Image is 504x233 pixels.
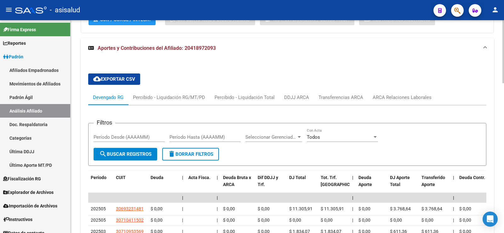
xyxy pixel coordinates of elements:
span: Explorador de Archivos [3,189,54,196]
span: 30693231481 [116,206,144,211]
span: Deuda [151,175,163,180]
span: | [217,195,218,200]
span: | [182,218,183,223]
span: | [217,218,218,223]
span: Fiscalización RG [3,175,41,182]
span: 202505 [91,218,106,223]
button: Buscar Registros [94,148,157,160]
span: DJ Aporte Total [390,175,410,187]
datatable-header-cell: Transferido Aporte [419,171,450,199]
span: | [182,195,183,200]
span: Transferido Aporte [421,175,445,187]
span: $ 3.768,64 [421,206,442,211]
span: Dif DDJJ y Trf. [258,175,278,187]
mat-icon: person [491,6,499,14]
span: $ 0,00 [223,206,235,211]
datatable-header-cell: Dif DDJJ y Trf. [255,171,287,199]
datatable-header-cell: Tot. Trf. Bruto [318,171,350,199]
datatable-header-cell: | [214,171,220,199]
span: Tot. Trf. [GEOGRAPHIC_DATA] [321,175,364,187]
datatable-header-cell: | [450,171,457,199]
span: Reportes [3,40,26,47]
span: $ 3.768,64 [390,206,411,211]
datatable-header-cell: | [180,171,186,199]
mat-icon: delete [168,150,175,158]
span: Deuda Aporte [358,175,372,187]
span: 30710411502 [116,218,144,223]
span: 202505 [91,206,106,211]
datatable-header-cell: CUIT [113,171,148,199]
div: ARCA Relaciones Laborales [373,94,432,101]
div: Percibido - Liquidación Total [215,94,275,101]
span: $ 0,00 [358,218,370,223]
span: | [453,218,454,223]
button: Exportar CSV [88,73,140,85]
span: $ 11.305,91 [289,206,312,211]
span: $ 0,00 [223,218,235,223]
mat-icon: search [99,150,107,158]
span: Aportes y Contribuciones del Afiliado: 20418972093 [98,45,216,51]
span: | [217,206,218,211]
div: Devengado RG [93,94,123,101]
span: Acta Fisca. [188,175,210,180]
span: Todos [307,134,320,140]
datatable-header-cell: | [350,171,356,199]
div: Open Intercom Messenger [483,212,498,227]
div: Percibido - Liquidación RG/MT/PD [133,94,205,101]
datatable-header-cell: Deuda [148,171,180,199]
span: CUIT [116,175,126,180]
span: $ 11.305,91 [321,206,344,211]
h3: Filtros [94,118,115,127]
span: | [182,175,183,180]
span: $ 0,00 [321,218,333,223]
span: $ 0,00 [421,218,433,223]
span: DJ Total [289,175,306,180]
span: Período [91,175,106,180]
span: $ 0,00 [258,218,270,223]
datatable-header-cell: DJ Aporte Total [387,171,419,199]
span: $ 0,00 [151,218,163,223]
mat-icon: menu [5,6,13,14]
span: Seleccionar Gerenciador [245,134,296,140]
div: Transferencias ARCA [318,94,363,101]
button: Borrar Filtros [162,148,219,160]
mat-expansion-panel-header: Aportes y Contribuciones del Afiliado: 20418972093 [81,38,494,58]
span: Firma Express [3,26,36,33]
span: $ 0,00 [459,218,471,223]
span: $ 0,00 [358,206,370,211]
span: Instructivos [3,216,32,223]
mat-icon: cloud_download [93,75,101,83]
datatable-header-cell: DJ Total [287,171,318,199]
span: $ 0,00 [459,206,471,211]
datatable-header-cell: Período [88,171,113,199]
span: | [352,206,353,211]
datatable-header-cell: Acta Fisca. [186,171,214,199]
span: | [453,206,454,211]
span: Deuda Contr. [459,175,485,180]
datatable-header-cell: Deuda Aporte [356,171,387,199]
span: $ 0,00 [151,206,163,211]
span: | [182,206,183,211]
span: $ 0,00 [258,206,270,211]
span: Importación de Archivos [3,202,57,209]
span: | [352,175,353,180]
span: | [453,175,454,180]
span: | [217,175,218,180]
datatable-header-cell: Deuda Bruta x ARCA [220,171,255,199]
span: $ 0,00 [289,218,301,223]
span: $ 0,00 [390,218,402,223]
span: | [453,195,454,200]
span: Borrar Filtros [168,151,213,157]
span: Exportar CSV [93,76,135,82]
span: Padrón [3,53,23,60]
div: DDJJ ARCA [284,94,309,101]
span: Deuda Bruta x ARCA [223,175,251,187]
span: | [352,218,353,223]
span: | [352,195,353,200]
span: - asisalud [50,3,80,17]
span: Buscar Registros [99,151,152,157]
datatable-header-cell: Deuda Contr. [457,171,488,199]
